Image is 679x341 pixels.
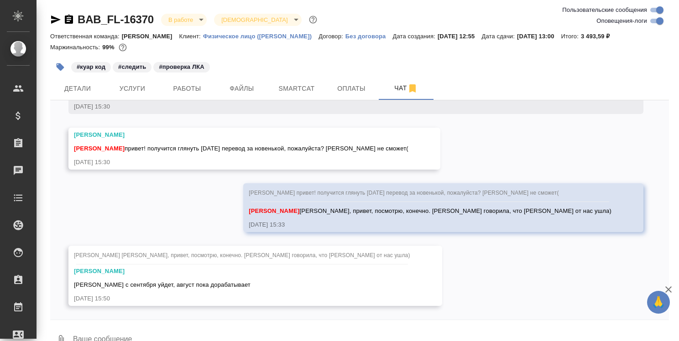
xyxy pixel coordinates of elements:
[74,102,611,111] div: [DATE] 15:30
[307,14,319,26] button: Доп статусы указывают на важность/срочность заказа
[647,291,670,314] button: 🙏
[70,62,112,70] span: куар код
[110,83,154,94] span: Услуги
[152,62,210,70] span: проверка ЛКА
[63,14,74,25] button: Скопировать ссылку
[392,33,437,40] p: Дата создания:
[179,33,203,40] p: Клиент:
[117,41,129,53] button: 32.72 RUB;
[118,62,146,72] p: #следить
[112,62,152,70] span: следить
[203,32,319,40] a: Физическое лицо ([PERSON_NAME])
[384,83,428,94] span: Чат
[159,62,204,72] p: #проверка ЛКА
[122,33,179,40] p: [PERSON_NAME]
[517,33,561,40] p: [DATE] 13:00
[407,83,418,94] svg: Отписаться
[651,293,666,312] span: 🙏
[102,44,116,51] p: 99%
[561,33,581,40] p: Итого:
[161,14,207,26] div: В работе
[345,33,393,40] p: Без договора
[77,62,105,72] p: #куар код
[74,158,408,167] div: [DATE] 15:30
[50,57,70,77] button: Добавить тэг
[581,33,617,40] p: 3 493,59 ₽
[50,14,61,25] button: Скопировать ссылку для ЯМессенджера
[56,83,99,94] span: Детали
[165,83,209,94] span: Работы
[482,33,517,40] p: Дата сдачи:
[74,145,408,152] span: привет! получится глянуть [DATE] перевод за новенькой, пожалуйста? [PERSON_NAME] не сможет(
[249,190,559,196] span: [PERSON_NAME] привет! получится глянуть [DATE] перевод за новенькой, пожалуйста? [PERSON_NAME] не...
[74,252,410,258] span: [PERSON_NAME] [PERSON_NAME], привет, посмотрю, конечно. [PERSON_NAME] говорила, что [PERSON_NAME]...
[74,130,408,139] div: [PERSON_NAME]
[203,33,319,40] p: Физическое лицо ([PERSON_NAME])
[249,207,611,214] span: [PERSON_NAME], привет, посмотрю, конечно. [PERSON_NAME] говорила, что [PERSON_NAME] от нас ушла)
[329,83,373,94] span: Оплаты
[214,14,301,26] div: В работе
[249,207,299,214] span: [PERSON_NAME]
[596,16,647,26] span: Оповещения-логи
[74,294,410,303] div: [DATE] 15:50
[319,33,345,40] p: Договор:
[74,281,251,288] span: [PERSON_NAME] с сентября уйдет, август пока дорабатывает
[219,16,290,24] button: [DEMOGRAPHIC_DATA]
[220,83,264,94] span: Файлы
[345,32,393,40] a: Без договора
[249,220,611,229] div: [DATE] 15:33
[50,44,102,51] p: Маржинальность:
[78,13,154,26] a: BAB_FL-16370
[438,33,482,40] p: [DATE] 12:55
[275,83,319,94] span: Smartcat
[50,33,122,40] p: Ответственная команда:
[74,145,125,152] span: [PERSON_NAME]
[166,16,196,24] button: В работе
[74,267,410,276] div: [PERSON_NAME]
[562,5,647,15] span: Пользовательские сообщения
